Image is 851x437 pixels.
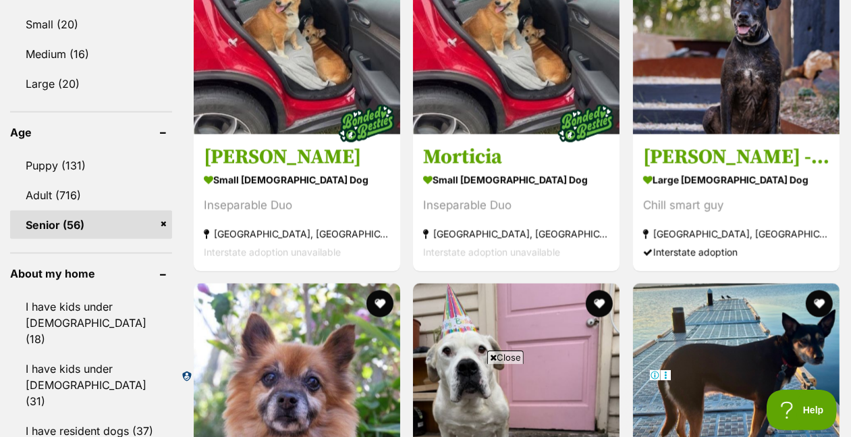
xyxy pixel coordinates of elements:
div: Inseparable Duo [204,196,390,214]
button: favourite [586,290,613,317]
a: [PERSON_NAME] small [DEMOGRAPHIC_DATA] Dog Inseparable Duo [GEOGRAPHIC_DATA], [GEOGRAPHIC_DATA] I... [194,134,400,271]
img: bonded besties [553,89,620,157]
strong: large [DEMOGRAPHIC_DATA] Dog [643,170,829,189]
a: Large (20) [10,70,172,98]
header: Age [10,126,172,138]
a: Small (20) [10,10,172,38]
a: I have kids under [DEMOGRAPHIC_DATA] (18) [10,293,172,354]
div: Interstate adoption [643,242,829,261]
a: Medium (16) [10,40,172,68]
a: [PERSON_NAME] - [DEMOGRAPHIC_DATA] Bullmastiff large [DEMOGRAPHIC_DATA] Dog Chill smart guy [GEOG... [633,134,840,271]
header: About my home [10,267,172,280]
h3: [PERSON_NAME] [204,144,390,170]
span: Interstate adoption unavailable [423,246,560,257]
strong: small [DEMOGRAPHIC_DATA] Dog [423,170,609,189]
a: Adult (716) [10,181,172,209]
a: Senior (56) [10,211,172,239]
strong: [GEOGRAPHIC_DATA], [GEOGRAPHIC_DATA] [204,224,390,242]
a: Puppy (131) [10,151,172,180]
a: Morticia small [DEMOGRAPHIC_DATA] Dog Inseparable Duo [GEOGRAPHIC_DATA], [GEOGRAPHIC_DATA] Inters... [413,134,620,271]
iframe: Advertisement [180,369,671,430]
strong: small [DEMOGRAPHIC_DATA] Dog [204,170,390,189]
span: Close [487,351,524,364]
h3: Morticia [423,144,609,170]
strong: [GEOGRAPHIC_DATA], [GEOGRAPHIC_DATA] [643,224,829,242]
button: favourite [806,290,833,317]
div: Chill smart guy [643,196,829,214]
img: bonded besties [333,89,400,157]
span: Interstate adoption unavailable [204,246,341,257]
h3: [PERSON_NAME] - [DEMOGRAPHIC_DATA] Bullmastiff [643,144,829,170]
button: favourite [366,290,393,317]
strong: [GEOGRAPHIC_DATA], [GEOGRAPHIC_DATA] [423,224,609,242]
iframe: Help Scout Beacon - Open [767,390,838,430]
div: Inseparable Duo [423,196,609,214]
a: I have kids under [DEMOGRAPHIC_DATA] (31) [10,355,172,416]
